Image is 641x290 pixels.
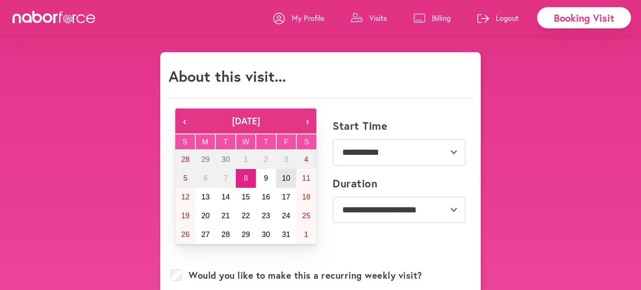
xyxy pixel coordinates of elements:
button: › [298,108,316,134]
button: [DATE] [194,108,298,134]
button: October 3, 2025 [276,150,296,169]
p: My Profile [292,13,324,23]
button: October 15, 2025 [236,188,256,207]
button: September 29, 2025 [195,150,215,169]
abbr: October 29, 2025 [242,230,250,239]
p: Billing [432,13,451,23]
button: September 30, 2025 [216,150,236,169]
a: My Profile [273,5,324,30]
abbr: Saturday [304,138,309,146]
button: October 20, 2025 [195,207,215,225]
abbr: October 20, 2025 [201,212,209,220]
div: Booking Visit [537,7,631,28]
button: October 1, 2025 [236,150,256,169]
button: October 19, 2025 [175,207,195,225]
button: October 27, 2025 [195,225,215,244]
button: October 9, 2025 [256,169,276,188]
button: October 5, 2025 [175,169,195,188]
abbr: October 30, 2025 [262,230,270,239]
button: October 4, 2025 [296,150,316,169]
abbr: October 14, 2025 [222,193,230,201]
button: September 28, 2025 [175,150,195,169]
button: November 1, 2025 [296,225,316,244]
abbr: Friday [284,138,289,146]
abbr: October 26, 2025 [181,230,189,239]
button: October 31, 2025 [276,225,296,244]
button: October 2, 2025 [256,150,276,169]
button: October 7, 2025 [216,169,236,188]
button: October 26, 2025 [175,225,195,244]
abbr: October 16, 2025 [262,193,270,201]
abbr: September 30, 2025 [222,155,230,164]
abbr: October 22, 2025 [242,212,250,220]
label: Start Time [333,119,387,132]
h1: About this visit... [169,67,286,85]
abbr: October 28, 2025 [222,230,230,239]
p: Visits [369,13,387,23]
abbr: October 25, 2025 [302,212,310,220]
button: October 25, 2025 [296,207,316,225]
abbr: October 4, 2025 [304,155,308,164]
a: Logout [477,5,519,30]
p: Logout [496,13,519,23]
abbr: September 29, 2025 [201,155,209,164]
abbr: Thursday [264,138,268,146]
button: October 13, 2025 [195,188,215,207]
abbr: October 8, 2025 [244,174,248,182]
abbr: October 10, 2025 [282,174,290,182]
button: October 11, 2025 [296,169,316,188]
button: October 21, 2025 [216,207,236,225]
abbr: October 27, 2025 [201,230,209,239]
abbr: October 5, 2025 [183,174,187,182]
abbr: October 13, 2025 [201,193,209,201]
label: Would you like to make this a recurring weekly visit? [189,270,422,281]
button: October 17, 2025 [276,188,296,207]
abbr: October 17, 2025 [282,193,290,201]
abbr: October 7, 2025 [224,174,228,182]
abbr: October 19, 2025 [181,212,189,220]
abbr: November 1, 2025 [304,230,308,239]
button: October 14, 2025 [216,188,236,207]
a: Visits [351,5,387,30]
button: October 18, 2025 [296,188,316,207]
button: October 6, 2025 [195,169,215,188]
abbr: October 15, 2025 [242,193,250,201]
abbr: October 21, 2025 [222,212,230,220]
abbr: October 23, 2025 [262,212,270,220]
button: ‹ [175,108,194,134]
button: October 12, 2025 [175,188,195,207]
button: October 23, 2025 [256,207,276,225]
button: October 30, 2025 [256,225,276,244]
abbr: Tuesday [223,138,228,146]
abbr: October 31, 2025 [282,230,290,239]
button: October 28, 2025 [216,225,236,244]
button: October 16, 2025 [256,188,276,207]
abbr: October 24, 2025 [282,212,290,220]
button: October 29, 2025 [236,225,256,244]
abbr: October 12, 2025 [181,193,189,201]
abbr: October 2, 2025 [264,155,268,164]
button: October 22, 2025 [236,207,256,225]
abbr: October 3, 2025 [284,155,288,164]
abbr: October 11, 2025 [302,174,310,182]
button: October 8, 2025 [236,169,256,188]
abbr: October 6, 2025 [203,174,207,182]
abbr: October 18, 2025 [302,193,310,201]
abbr: Monday [202,138,208,146]
abbr: Sunday [182,138,187,146]
abbr: Wednesday [242,138,250,146]
button: October 10, 2025 [276,169,296,188]
a: Billing [414,5,451,30]
button: October 24, 2025 [276,207,296,225]
abbr: October 1, 2025 [244,155,248,164]
abbr: September 28, 2025 [181,155,189,164]
label: Duration [333,177,377,190]
abbr: October 9, 2025 [264,174,268,182]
